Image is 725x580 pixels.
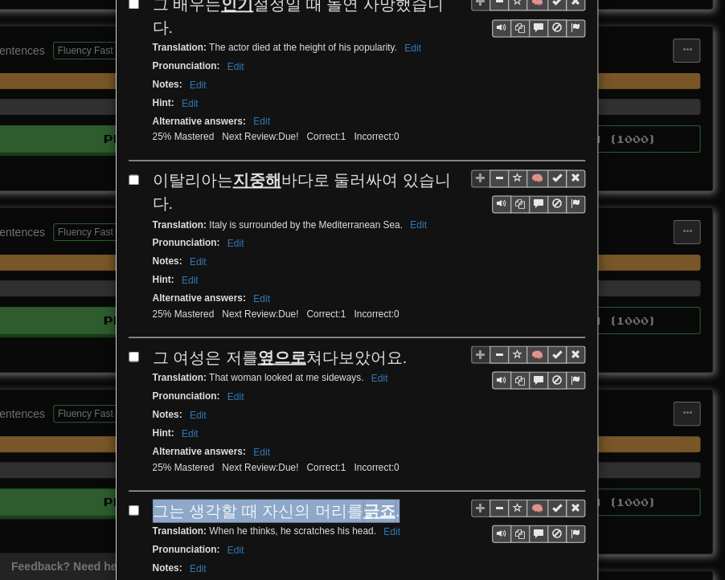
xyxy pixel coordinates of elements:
button: Edit [177,271,203,288]
strong: Alternative answers : [153,292,246,303]
strong: Pronunciation : [153,390,220,401]
strong: Hint : [153,427,174,438]
button: Edit [223,541,249,558]
div: Sentence controls [471,169,585,213]
strong: Translation : [153,371,207,382]
strong: Notes : [153,255,182,266]
button: 🧠 [526,345,548,363]
button: Edit [177,424,203,442]
strong: Hint : [153,97,174,108]
u: 옆으로 [258,348,306,366]
button: Edit [367,369,393,386]
small: That woman looked at me sideways. [153,371,393,382]
u: 긁죠 [363,501,395,519]
strong: Alternative answers : [153,445,246,456]
div: Sentence controls [471,345,585,390]
li: Incorrect: 0 [350,460,403,474]
strong: Translation : [153,525,207,536]
span: 2024-04-08 [278,308,298,319]
button: Edit [185,252,211,270]
button: Edit [405,215,432,233]
li: 25% Mastered [149,307,219,321]
strong: Pronunciation : [153,236,220,247]
button: Edit [379,522,405,540]
div: Sentence controls [492,19,585,37]
small: The actor died at the height of his popularity. [153,42,426,53]
span: 이탈리아는 바다로 둘러싸여 있습니다. [153,171,451,212]
span: 그는 생각할 때 자신의 머리를 . [153,501,400,519]
small: Italy is surrounded by the Mediterranean Sea. [153,219,432,230]
strong: Alternative answers : [153,116,246,127]
button: Edit [248,112,275,130]
span: 2024-04-08 [278,461,298,472]
li: Next Review: [218,307,302,321]
strong: Hint : [153,273,174,284]
li: Incorrect: 0 [350,307,403,321]
button: Edit [185,559,211,577]
button: Edit [185,76,211,94]
div: Sentence controls [492,195,585,213]
button: Edit [223,234,249,251]
li: Next Review: [218,460,302,474]
strong: Notes : [153,408,182,419]
button: Edit [223,387,249,405]
span: 2024-04-08 [278,131,298,142]
div: Sentence controls [492,371,585,389]
strong: Translation : [153,42,207,53]
button: 🧠 [526,170,548,187]
li: Next Review: [218,130,302,144]
button: Edit [248,289,275,307]
strong: Notes : [153,562,182,573]
li: Correct: 1 [302,460,350,474]
strong: Notes : [153,79,182,90]
button: Edit [177,95,203,112]
div: Sentence controls [492,525,585,542]
li: Correct: 1 [302,130,350,144]
u: 지중해 [233,171,281,189]
strong: Pronunciation : [153,60,220,71]
small: When he thinks, he scratches his head. [153,525,405,536]
li: Correct: 1 [302,307,350,321]
strong: Translation : [153,219,207,230]
button: Edit [248,443,275,460]
span: 그 여성은 저를 쳐다보았어요. [153,348,408,366]
button: Edit [399,39,426,57]
strong: Pronunciation : [153,543,220,554]
button: 🧠 [526,499,548,517]
li: Incorrect: 0 [350,130,403,144]
button: Edit [223,58,249,76]
div: Sentence controls [471,499,585,543]
li: 25% Mastered [149,130,219,144]
li: 25% Mastered [149,460,219,474]
button: Edit [185,406,211,423]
